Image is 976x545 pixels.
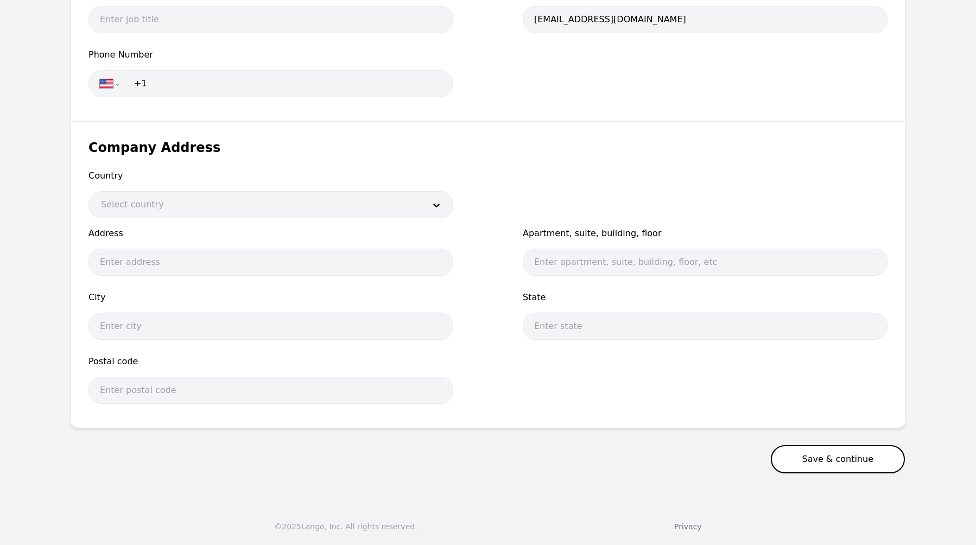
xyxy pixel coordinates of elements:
[88,6,453,33] input: Enter job title
[523,227,888,240] span: Apartment, suite, building, floor
[523,249,888,276] input: Enter apartment, suite, building, floor, etc
[88,313,453,340] input: Enter city
[523,291,888,304] span: State
[674,522,702,531] a: Privacy
[88,291,453,304] span: City
[274,521,417,532] div: © 2025 Lango, Inc. All rights reserved.
[88,355,453,368] span: Postal code
[88,227,453,240] span: Address
[523,313,888,340] input: Enter state
[88,169,453,182] span: Country
[771,445,905,473] button: Save & continue
[88,249,453,276] input: Enter address
[523,6,888,33] input: Enter email
[88,48,453,61] span: Phone Number
[128,73,442,94] input: Enter phone number
[88,139,888,156] h1: Company Address
[88,377,453,404] input: Enter postal code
